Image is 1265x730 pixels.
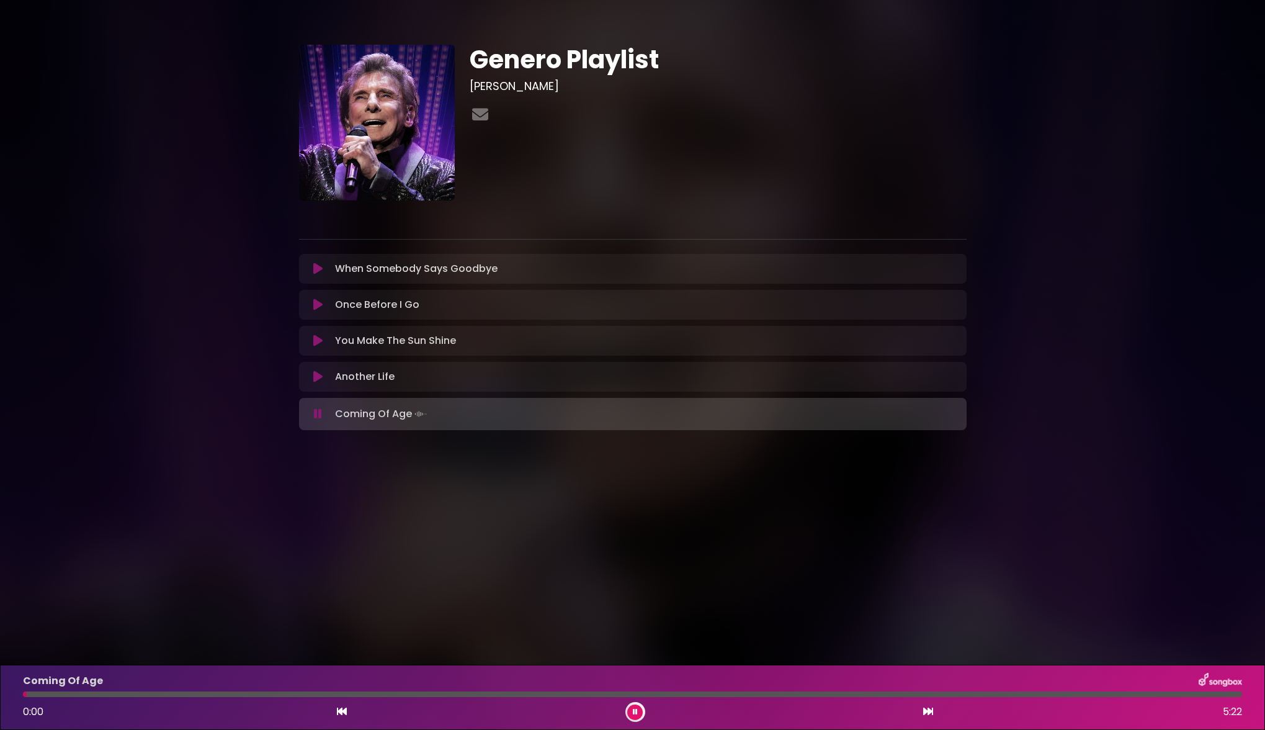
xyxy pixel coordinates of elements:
img: 6qwFYesTPurQnItdpMxg [299,45,455,201]
p: You Make The Sun Shine [335,333,456,348]
p: When Somebody Says Goodbye [335,261,498,276]
p: Once Before I Go [335,297,419,312]
h1: Genero Playlist [470,45,967,74]
p: Coming Of Age [335,405,429,423]
p: Another Life [335,369,395,384]
h3: [PERSON_NAME] [470,79,967,93]
img: waveform4.gif [412,405,429,423]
